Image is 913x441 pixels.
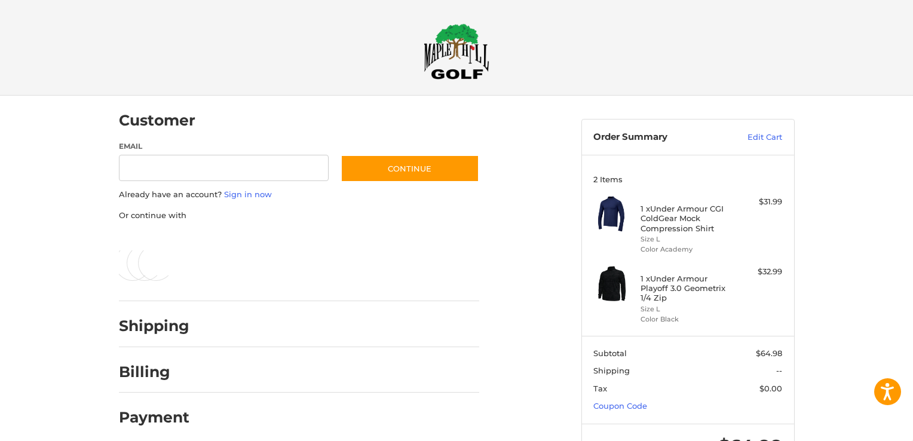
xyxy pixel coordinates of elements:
li: Size L [641,234,732,244]
span: $0.00 [759,384,782,393]
a: Edit Cart [722,131,782,143]
p: Already have an account? [119,189,479,201]
label: Email [119,141,329,152]
button: Continue [341,155,479,182]
h2: Payment [119,408,189,427]
span: $64.98 [756,348,782,358]
a: Sign in now [224,189,272,199]
li: Color Black [641,314,732,324]
span: Subtotal [593,348,627,358]
li: Size L [641,304,732,314]
div: $31.99 [735,196,782,208]
h3: Order Summary [593,131,722,143]
h4: 1 x Under Armour CGI ColdGear Mock Compression Shirt [641,204,732,233]
h2: Billing [119,363,189,381]
img: Maple Hill Golf [424,23,489,79]
span: Tax [593,384,607,393]
span: Shipping [593,366,630,375]
h3: 2 Items [593,174,782,184]
p: Or continue with [119,210,479,222]
span: -- [776,366,782,375]
li: Color Academy [641,244,732,255]
h4: 1 x Under Armour Playoff 3.0 Geometrix 1/4 Zip [641,274,732,303]
div: $32.99 [735,266,782,278]
a: Coupon Code [593,401,647,411]
h2: Shipping [119,317,189,335]
h2: Customer [119,111,195,130]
